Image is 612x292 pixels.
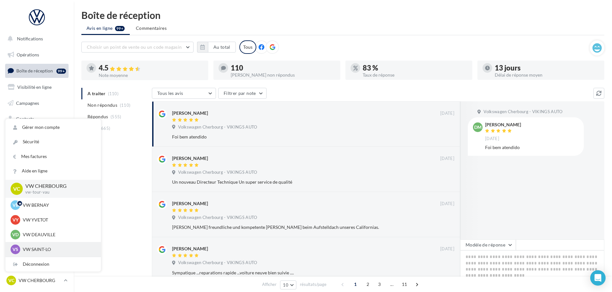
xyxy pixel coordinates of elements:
[374,279,385,289] span: 3
[440,156,454,162] span: [DATE]
[440,201,454,207] span: [DATE]
[197,42,236,53] button: Au total
[23,217,93,223] p: VW YVETOT
[440,246,454,252] span: [DATE]
[23,202,93,208] p: VW BERNAY
[87,113,108,120] span: Répondus
[172,134,413,140] div: Foi bem atendido
[12,231,19,238] span: VD
[100,126,111,131] span: (665)
[399,279,410,289] span: 11
[218,88,267,99] button: Filtrer par note
[4,160,70,179] a: PLV et print personnalisable
[172,110,208,116] div: [PERSON_NAME]
[23,246,93,253] p: VW SAINT-LO
[484,109,562,115] span: Volkswagen Cherbourg - VIKINGS AUTO
[440,111,454,116] span: [DATE]
[120,103,131,108] span: (110)
[262,281,277,288] span: Afficher
[12,217,19,223] span: VY
[16,100,39,105] span: Campagnes
[5,149,101,164] a: Mes factures
[5,164,101,178] a: Aide en ligne
[363,279,373,289] span: 2
[178,215,257,221] span: Volkswagen Cherbourg - VIKINGS AUTO
[157,90,183,96] span: Tous les avis
[4,144,70,158] a: Calendrier
[485,122,521,127] div: [PERSON_NAME]
[17,36,43,41] span: Notifications
[152,88,216,99] button: Tous les avis
[81,10,604,20] div: Boîte de réception
[4,32,67,46] button: Notifications
[17,84,52,90] span: Visibilité en ligne
[4,80,70,94] a: Visibilité en ligne
[485,136,499,142] span: [DATE]
[4,96,70,110] a: Campagnes
[16,68,53,73] span: Boîte de réception
[178,170,257,175] span: Volkswagen Cherbourg - VIKINGS AUTO
[25,189,91,195] p: vw-tour-vau
[5,274,69,287] a: VC VW CHERBOURG
[5,135,101,149] a: Sécurité
[4,128,70,142] a: Médiathèque
[19,277,61,284] p: VW CHERBOURG
[495,64,599,71] div: 13 jours
[363,64,467,71] div: 83 %
[172,246,208,252] div: [PERSON_NAME]
[4,64,70,78] a: Boîte de réception99+
[12,246,18,253] span: VS
[231,73,335,77] div: [PERSON_NAME] non répondus
[231,64,335,71] div: 110
[495,73,599,77] div: Délai de réponse moyen
[8,277,14,284] span: VC
[5,257,101,271] div: Déconnexion
[350,279,360,289] span: 1
[4,48,70,62] a: Opérations
[99,73,203,78] div: Note moyenne
[485,144,579,151] div: Foi bem atendido
[16,116,34,121] span: Contacts
[283,282,288,288] span: 10
[178,260,257,266] span: Volkswagen Cherbourg - VIKINGS AUTO
[25,182,91,190] p: VW CHERBOURG
[87,102,117,108] span: Non répondus
[172,224,413,230] div: [PERSON_NAME] freundliche und kompetente [PERSON_NAME] beim Aufstelldach unseres Californias.
[5,120,101,135] a: Gérer mon compte
[474,124,482,130] span: DM
[178,124,257,130] span: Volkswagen Cherbourg - VIKINGS AUTO
[111,114,121,119] span: (555)
[4,181,70,200] a: Campagnes DataOnDemand
[387,279,397,289] span: ...
[590,270,606,286] div: Open Intercom Messenger
[239,40,256,54] div: Tous
[172,155,208,162] div: [PERSON_NAME]
[460,239,516,250] button: Modèle de réponse
[280,280,296,289] button: 10
[172,179,413,185] div: Un nouveau Directeur Technique Un super service de qualité
[87,44,182,50] span: Choisir un point de vente ou un code magasin
[172,270,413,276] div: Sympatique ...reparations rapide ...voiture neuve bien suivie ....
[4,112,70,126] a: Contacts
[13,185,20,192] span: VC
[81,42,194,53] button: Choisir un point de vente ou un code magasin
[136,25,167,31] span: Commentaires
[172,200,208,207] div: [PERSON_NAME]
[99,64,203,72] div: 4.5
[17,52,39,57] span: Opérations
[12,202,19,208] span: VB
[208,42,236,53] button: Au total
[363,73,467,77] div: Taux de réponse
[300,281,327,288] span: résultats/page
[56,69,66,74] div: 99+
[23,231,93,238] p: VW DEAUVILLE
